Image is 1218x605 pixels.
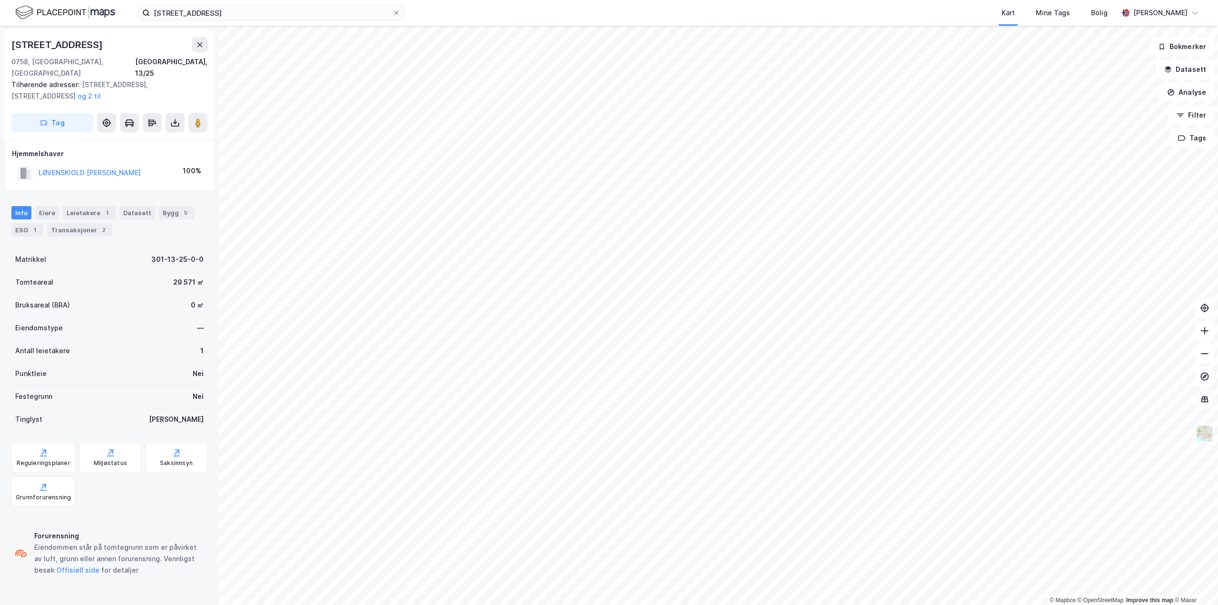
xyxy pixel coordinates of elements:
div: Tomteareal [15,277,53,288]
div: Grunnforurensning [16,494,71,501]
div: Hjemmelshaver [12,148,207,159]
div: 0758, [GEOGRAPHIC_DATA], [GEOGRAPHIC_DATA] [11,56,135,79]
div: 2 [99,225,108,235]
div: Bygg [159,206,194,219]
span: Tilhørende adresser: [11,80,82,89]
img: logo.f888ab2527a4732fd821a326f86c7f29.svg [15,4,115,21]
div: Kart [1002,7,1015,19]
div: Eiendomstype [15,322,63,334]
button: Tags [1170,129,1214,148]
a: OpenStreetMap [1078,597,1124,604]
div: Mine Tags [1036,7,1070,19]
div: Matrikkel [15,254,46,265]
div: 1 [30,225,39,235]
div: 301-13-25-0-0 [151,254,204,265]
button: Datasett [1156,60,1214,79]
div: 1 [200,345,204,357]
button: Bokmerker [1150,37,1214,56]
div: Antall leietakere [15,345,70,357]
div: [GEOGRAPHIC_DATA], 13/25 [135,56,207,79]
div: 0 ㎡ [191,299,204,311]
div: Miljøstatus [94,459,127,467]
div: Bruksareal (BRA) [15,299,70,311]
div: Nei [193,391,204,402]
a: Mapbox [1050,597,1076,604]
div: 29 571 ㎡ [173,277,204,288]
button: Tag [11,113,93,132]
div: Tinglyst [15,414,42,425]
div: Info [11,206,31,219]
div: Forurensning [34,530,204,542]
img: Z [1196,425,1214,443]
input: Søk på adresse, matrikkel, gårdeiere, leietakere eller personer [150,6,393,20]
div: — [197,322,204,334]
div: Bolig [1091,7,1108,19]
div: Nei [193,368,204,379]
div: ESG [11,223,43,237]
div: Kontrollprogram for chat [1170,559,1218,605]
div: Transaksjoner [47,223,112,237]
a: Improve this map [1126,597,1173,604]
div: Eiendommen står på tomtegrunn som er påvirket av luft, grunn eller annen forurensning. Vennligst ... [34,542,204,576]
button: Filter [1169,106,1214,125]
div: 100% [183,165,201,177]
div: [STREET_ADDRESS], [STREET_ADDRESS] [11,79,200,102]
div: 5 [181,208,190,218]
div: Reguleringsplaner [17,459,70,467]
iframe: Chat Widget [1170,559,1218,605]
button: Analyse [1159,83,1214,102]
div: Datasett [119,206,155,219]
div: [STREET_ADDRESS] [11,37,105,52]
div: Festegrunn [15,391,52,402]
div: Punktleie [15,368,47,379]
div: Leietakere [63,206,116,219]
div: Eiere [35,206,59,219]
div: [PERSON_NAME] [1133,7,1188,19]
div: [PERSON_NAME] [149,414,204,425]
div: 1 [102,208,112,218]
div: Saksinnsyn [160,459,193,467]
